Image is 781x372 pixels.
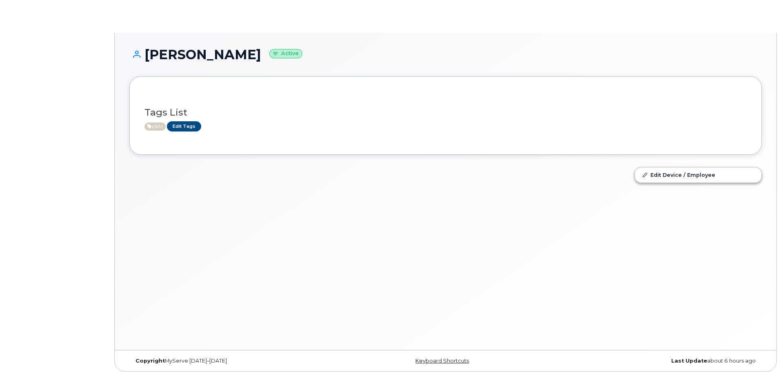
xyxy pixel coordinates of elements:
div: about 6 hours ago [551,358,762,364]
strong: Last Update [671,358,707,364]
h3: Tags List [144,107,747,118]
strong: Copyright [135,358,165,364]
a: Edit Tags [167,121,201,131]
small: Active [269,49,302,58]
a: Keyboard Shortcuts [415,358,469,364]
a: Edit Device / Employee [635,167,761,182]
h1: [PERSON_NAME] [129,47,762,62]
div: MyServe [DATE]–[DATE] [129,358,340,364]
span: Active [144,123,166,131]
